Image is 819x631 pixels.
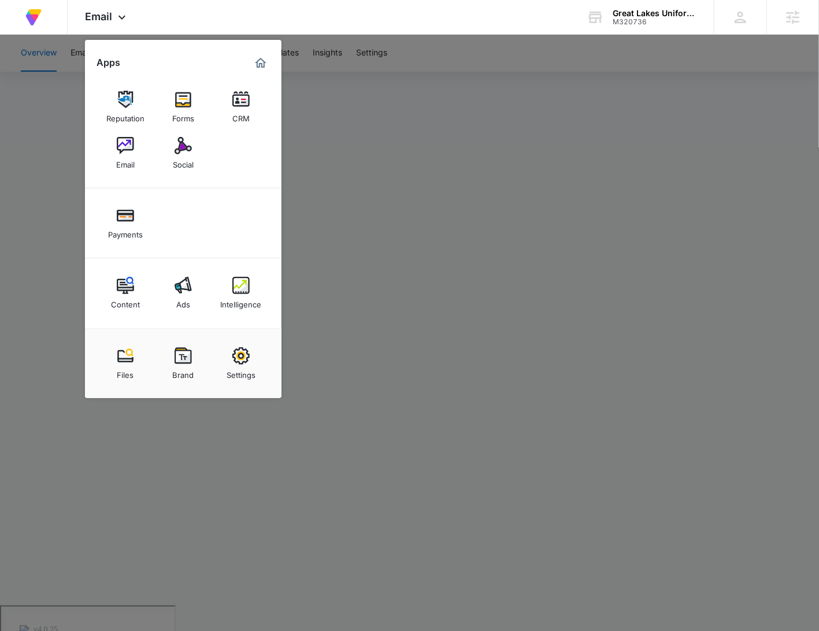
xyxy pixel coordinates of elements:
[219,85,263,129] a: CRM
[173,365,194,380] div: Brand
[116,154,135,169] div: Email
[161,131,205,175] a: Social
[30,30,127,39] div: Domain: [DOMAIN_NAME]
[128,68,195,76] div: Keywords by Traffic
[32,18,57,28] div: v 4.0.25
[161,271,205,315] a: Ads
[613,18,697,26] div: account id
[117,365,134,380] div: Files
[111,294,140,309] div: Content
[227,365,255,380] div: Settings
[85,10,112,23] span: Email
[115,67,124,76] img: tab_keywords_by_traffic_grey.svg
[173,154,194,169] div: Social
[23,7,44,28] img: Volusion
[103,201,147,245] a: Payments
[176,294,190,309] div: Ads
[103,342,147,385] a: Files
[161,85,205,129] a: Forms
[106,108,144,123] div: Reputation
[219,342,263,385] a: Settings
[172,108,194,123] div: Forms
[613,9,697,18] div: account name
[31,67,40,76] img: tab_domain_overview_orange.svg
[103,271,147,315] a: Content
[221,294,262,309] div: Intelligence
[103,85,147,129] a: Reputation
[232,108,250,123] div: CRM
[18,18,28,28] img: logo_orange.svg
[108,224,143,239] div: Payments
[251,54,270,72] a: Marketing 360® Dashboard
[161,342,205,385] a: Brand
[219,271,263,315] a: Intelligence
[44,68,103,76] div: Domain Overview
[18,30,28,39] img: website_grey.svg
[97,57,120,68] h2: Apps
[103,131,147,175] a: Email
